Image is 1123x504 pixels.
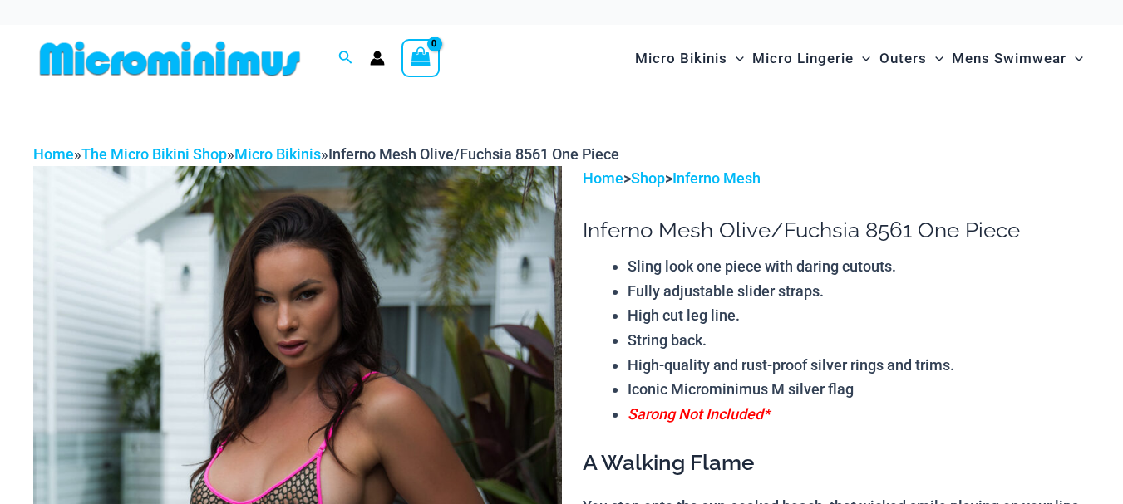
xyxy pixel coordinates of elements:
[338,48,353,69] a: Search icon link
[583,218,1090,243] h1: Inferno Mesh Olive/Fuchsia 8561 One Piece
[401,39,440,77] a: View Shopping Cart, empty
[672,169,761,187] a: Inferno Mesh
[628,328,1090,353] li: String back.
[33,145,619,163] span: » » »
[628,405,770,423] span: Sarong Not Included*
[234,145,321,163] a: Micro Bikinis
[948,33,1087,84] a: Mens SwimwearMenu ToggleMenu Toggle
[628,377,1090,402] li: Iconic Microminimus M silver flag
[631,33,748,84] a: Micro BikinisMenu ToggleMenu Toggle
[635,37,727,80] span: Micro Bikinis
[583,449,1090,477] h3: A Walking Flame
[628,31,1090,86] nav: Site Navigation
[1066,37,1083,80] span: Menu Toggle
[628,353,1090,378] li: High-quality and rust-proof silver rings and trims.
[927,37,943,80] span: Menu Toggle
[628,254,1090,279] li: Sling look one piece with daring cutouts.
[583,169,623,187] a: Home
[875,33,948,84] a: OutersMenu ToggleMenu Toggle
[33,40,307,77] img: MM SHOP LOGO FLAT
[370,51,385,66] a: Account icon link
[727,37,744,80] span: Menu Toggle
[628,303,1090,328] li: High cut leg line.
[81,145,227,163] a: The Micro Bikini Shop
[583,166,1090,191] p: > >
[33,145,74,163] a: Home
[328,145,619,163] span: Inferno Mesh Olive/Fuchsia 8561 One Piece
[752,37,854,80] span: Micro Lingerie
[879,37,927,80] span: Outers
[854,37,870,80] span: Menu Toggle
[628,279,1090,304] li: Fully adjustable slider straps.
[631,169,665,187] a: Shop
[952,37,1066,80] span: Mens Swimwear
[748,33,874,84] a: Micro LingerieMenu ToggleMenu Toggle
